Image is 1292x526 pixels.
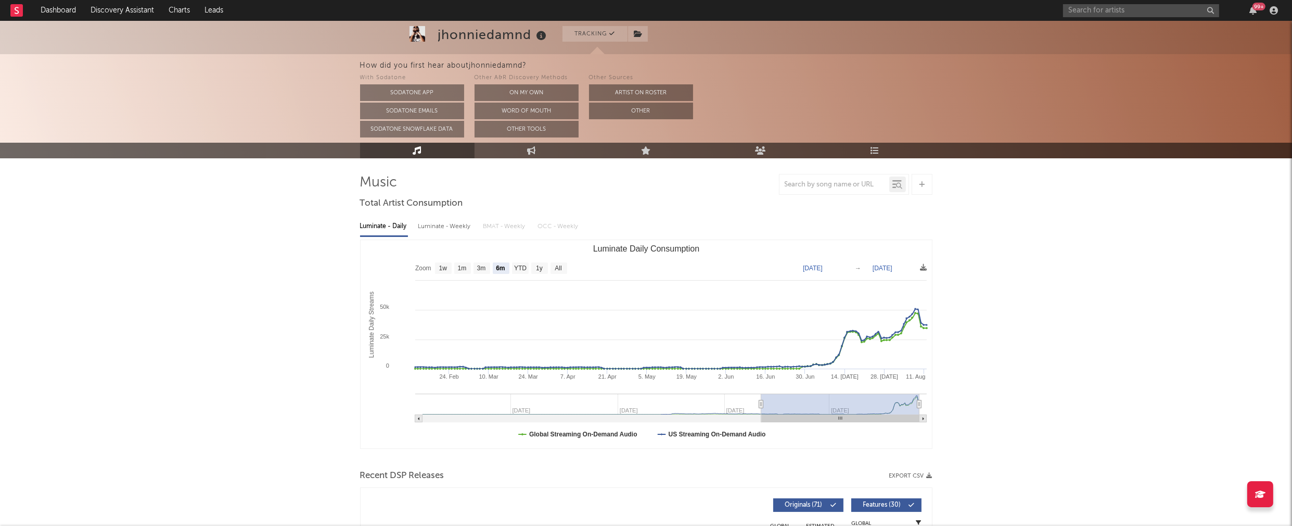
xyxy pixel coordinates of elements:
text: 1w [439,265,447,272]
button: Other [589,103,693,119]
text: 14. [DATE] [831,373,859,380]
text: 30. Jun [796,373,814,380]
div: jhonniedamnd [438,26,549,43]
div: Other Sources [589,72,693,84]
text: 1m [457,265,466,272]
text: 7. Apr [560,373,575,380]
button: Sodatone App [360,84,464,101]
text: 16. Jun [756,373,775,380]
text: 25k [380,333,389,340]
text: 24. Feb [439,373,458,380]
text: 5. May [638,373,656,380]
button: Tracking [562,26,628,42]
button: Sodatone Emails [360,103,464,119]
div: Luminate - Daily [360,218,408,235]
text: → [855,265,861,272]
button: Originals(71) [773,498,843,512]
text: Luminate Daily Streams [367,292,375,358]
text: [DATE] [873,265,892,272]
div: With Sodatone [360,72,464,84]
svg: Luminate Daily Consumption [361,240,932,448]
text: YTD [514,265,526,272]
span: Originals ( 71 ) [780,502,828,508]
input: Search by song name or URL [779,181,889,189]
text: [DATE] [803,265,823,272]
text: Global Streaming On-Demand Audio [529,431,637,438]
text: 21. Apr [598,373,616,380]
span: Recent DSP Releases [360,470,444,482]
span: Total Artist Consumption [360,197,463,210]
text: 0 [386,362,389,369]
button: Export CSV [889,473,932,479]
input: Search for artists [1063,4,1219,17]
button: Other Tools [475,121,579,137]
text: 2. Jun [718,373,734,380]
span: Features ( 30 ) [858,502,906,508]
text: 1y [536,265,543,272]
text: 19. May [676,373,697,380]
text: 50k [380,304,389,310]
button: Sodatone Snowflake Data [360,121,464,137]
text: 11. Aug [906,373,925,380]
text: Luminate Daily Consumption [593,244,699,253]
button: 99+ [1249,6,1257,15]
text: 10. Mar [479,373,498,380]
button: Features(30) [851,498,922,512]
button: Word Of Mouth [475,103,579,119]
button: On My Own [475,84,579,101]
text: 6m [496,265,505,272]
div: 99 + [1252,3,1265,10]
text: 3m [477,265,485,272]
text: US Streaming On-Demand Audio [668,431,765,438]
text: All [555,265,561,272]
text: 28. [DATE] [871,373,898,380]
text: 24. Mar [518,373,538,380]
button: Artist on Roster [589,84,693,101]
div: Luminate - Weekly [418,218,473,235]
div: Other A&R Discovery Methods [475,72,579,84]
text: Zoom [415,265,431,272]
